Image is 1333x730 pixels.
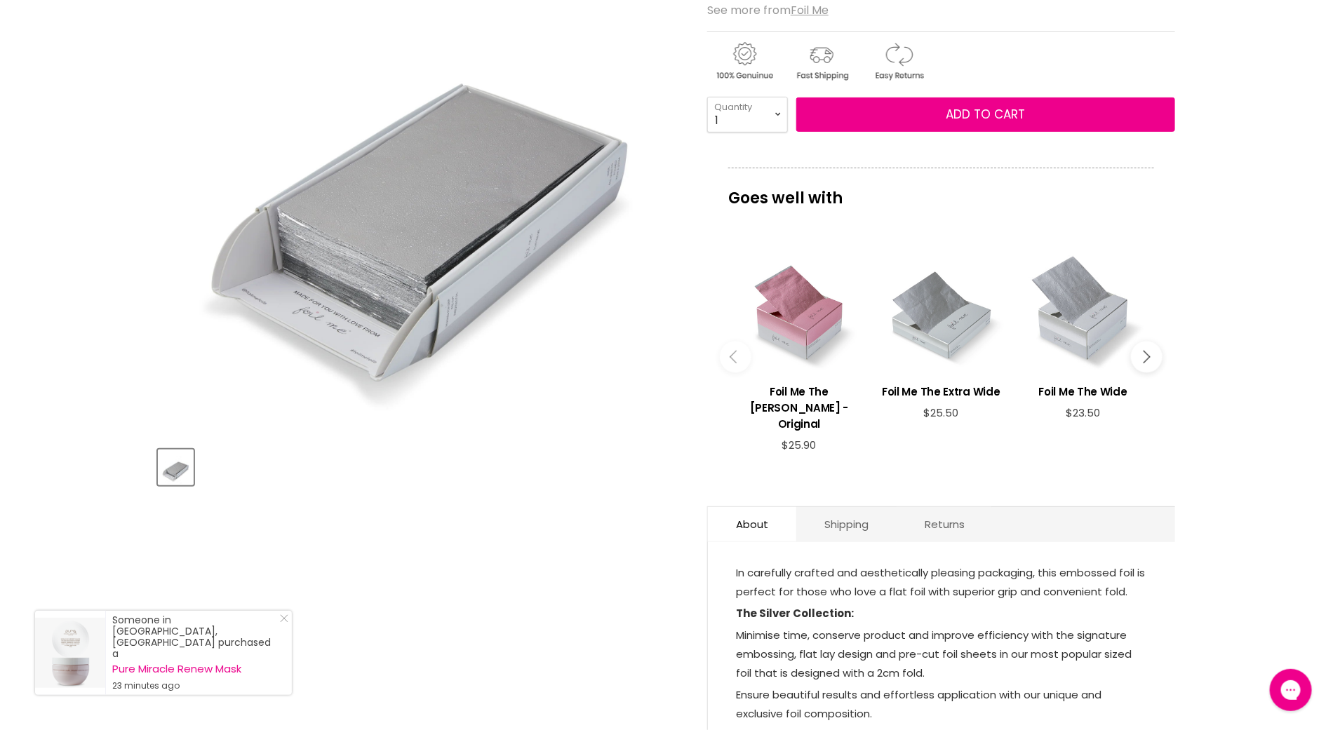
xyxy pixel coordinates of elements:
[736,606,854,621] strong: The Silver Collection:
[736,687,1101,721] span: Ensure beautiful results and effortless application with our unique and exclusive foil composition.
[1019,384,1147,400] h3: Foil Me The Wide
[791,2,829,18] a: Foil Me
[862,40,936,83] img: returns.gif
[784,40,859,83] img: shipping.gif
[796,507,897,541] a: Shipping
[736,628,1132,680] span: Minimise time, conserve product and improve efficiency with the signature embossing, flat lay des...
[707,2,829,18] span: See more from
[707,40,782,83] img: genuine.gif
[112,680,278,691] small: 23 minutes ago
[274,614,288,628] a: Close Notification
[735,384,863,432] h3: Foil Me The [PERSON_NAME] - Original
[877,373,1005,407] a: View product:Foil Me The Extra Wide
[1019,373,1147,407] a: View product:Foil Me The Wide
[735,373,863,439] a: View product:Foil Me The Knobel - Original
[158,450,194,485] button: Foil Me Flatter Me - Wide
[112,614,278,691] div: Someone in [GEOGRAPHIC_DATA], [GEOGRAPHIC_DATA] purchased a
[796,97,1175,133] button: Add to cart
[280,614,288,623] svg: Close Icon
[159,451,192,484] img: Foil Me Flatter Me - Wide
[923,405,958,420] span: $25.50
[877,384,1005,400] h3: Foil Me The Extra Wide
[897,507,993,541] a: Returns
[946,106,1026,123] span: Add to cart
[1263,664,1319,716] iframe: Gorgias live chat messenger
[736,563,1147,604] p: y crafted and aesthetically pleasing packaging, this embossed foil is perfect for those who love ...
[707,97,788,132] select: Quantity
[35,611,105,695] a: Visit product page
[782,438,817,452] span: $25.90
[708,507,796,541] a: About
[112,663,278,675] a: Pure Miracle Renew Mask
[156,445,684,485] div: Product thumbnails
[1066,405,1100,420] span: $23.50
[736,565,786,580] span: In carefull
[728,168,1154,214] p: Goes well with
